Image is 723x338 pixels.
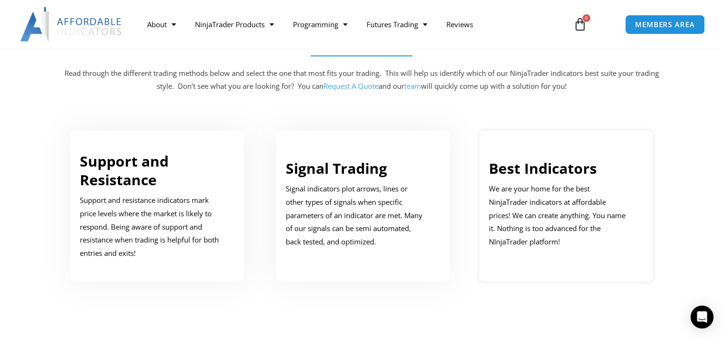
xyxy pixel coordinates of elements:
[63,67,660,94] p: Read through the different trading methods below and select the one that most fits your trading. ...
[356,13,436,35] a: Futures Trading
[137,13,185,35] a: About
[436,13,482,35] a: Reviews
[286,182,426,249] p: Signal indicators plot arrows, lines or other types of signals when specific parameters of an ind...
[404,81,421,91] a: team
[286,158,387,178] a: Signal Trading
[559,11,601,38] a: 0
[489,182,629,249] p: We are your home for the best NinjaTrader indicators at affordable prices! We can create anything...
[635,21,695,28] span: MEMBERS AREA
[691,306,713,328] div: Open Intercom Messenger
[625,15,705,34] a: MEMBERS AREA
[20,7,123,42] img: LogoAI | Affordable Indicators – NinjaTrader
[283,13,356,35] a: Programming
[137,13,564,35] nav: Menu
[185,13,283,35] a: NinjaTrader Products
[80,151,169,190] a: Support and Resistance
[324,81,378,91] a: Request A Quote
[583,14,590,22] span: 0
[80,194,220,260] p: Support and resistance indicators mark price levels where the market is likely to respond. Being ...
[489,158,597,178] a: Best Indicators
